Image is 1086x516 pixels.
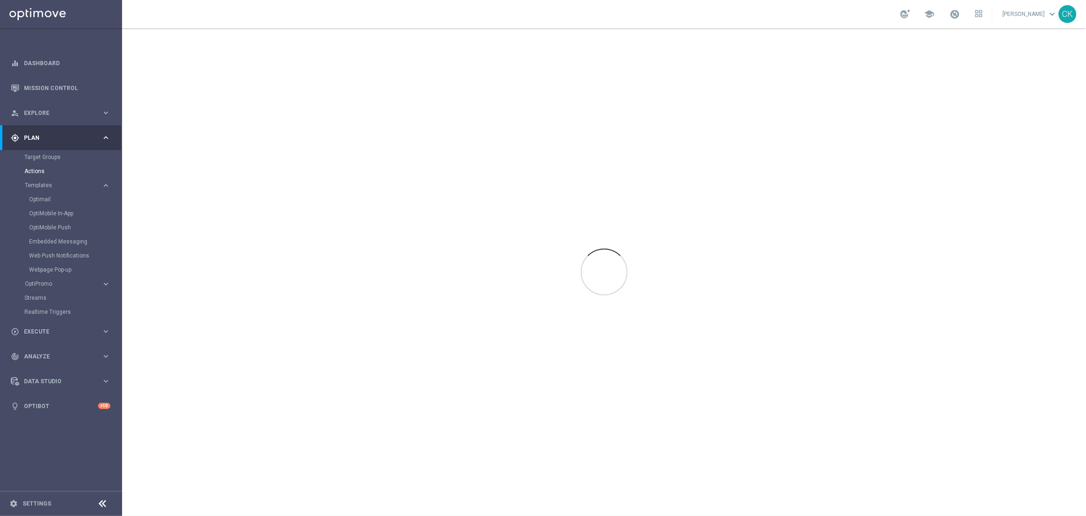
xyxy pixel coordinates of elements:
[25,182,101,188] div: Templates
[11,327,101,336] div: Execute
[29,192,121,206] div: Optimail
[29,224,98,231] a: OptiMobile Push
[11,352,19,361] i: track_changes
[29,263,121,277] div: Webpage Pop-up
[1002,7,1059,21] a: [PERSON_NAME]keyboard_arrow_down
[29,206,121,220] div: OptiMobile In-App
[11,76,110,100] div: Mission Control
[29,266,98,273] a: Webpage Pop-up
[29,196,98,203] a: Optimail
[24,110,101,116] span: Explore
[24,305,121,319] div: Realtime Triggers
[24,354,101,359] span: Analyze
[1047,9,1058,19] span: keyboard_arrow_down
[10,328,111,335] button: play_circle_outline Execute keyboard_arrow_right
[101,108,110,117] i: keyboard_arrow_right
[11,134,101,142] div: Plan
[25,281,101,287] div: OptiPromo
[101,352,110,361] i: keyboard_arrow_right
[10,60,111,67] button: equalizer Dashboard
[29,238,98,245] a: Embedded Messaging
[24,164,121,178] div: Actions
[24,76,110,100] a: Mission Control
[24,308,98,316] a: Realtime Triggers
[10,109,111,117] button: person_search Explore keyboard_arrow_right
[101,133,110,142] i: keyboard_arrow_right
[10,402,111,410] button: lightbulb Optibot +10
[29,235,121,249] div: Embedded Messaging
[101,181,110,190] i: keyboard_arrow_right
[98,403,110,409] div: +10
[24,135,101,141] span: Plan
[24,379,101,384] span: Data Studio
[24,150,121,164] div: Target Groups
[11,327,19,336] i: play_circle_outline
[101,280,110,288] i: keyboard_arrow_right
[9,500,18,508] i: settings
[11,51,110,76] div: Dashboard
[11,59,19,68] i: equalizer
[11,134,19,142] i: gps_fixed
[24,294,98,302] a: Streams
[11,377,101,386] div: Data Studio
[1059,5,1077,23] div: CK
[11,352,101,361] div: Analyze
[10,378,111,385] button: Data Studio keyboard_arrow_right
[25,182,92,188] span: Templates
[11,394,110,418] div: Optibot
[24,280,111,288] button: OptiPromo keyboard_arrow_right
[101,377,110,386] i: keyboard_arrow_right
[24,153,98,161] a: Target Groups
[10,84,111,92] button: Mission Control
[29,220,121,235] div: OptiMobile Push
[29,210,98,217] a: OptiMobile In-App
[11,402,19,410] i: lightbulb
[24,277,121,291] div: OptiPromo
[24,178,121,277] div: Templates
[24,394,98,418] a: Optibot
[924,9,935,19] span: school
[24,51,110,76] a: Dashboard
[25,281,92,287] span: OptiPromo
[24,291,121,305] div: Streams
[23,501,51,507] a: Settings
[24,329,101,334] span: Execute
[29,252,98,259] a: Web Push Notifications
[11,109,19,117] i: person_search
[24,167,98,175] a: Actions
[24,182,111,189] button: Templates keyboard_arrow_right
[101,327,110,336] i: keyboard_arrow_right
[11,109,101,117] div: Explore
[29,249,121,263] div: Web Push Notifications
[10,353,111,360] button: track_changes Analyze keyboard_arrow_right
[10,134,111,142] button: gps_fixed Plan keyboard_arrow_right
